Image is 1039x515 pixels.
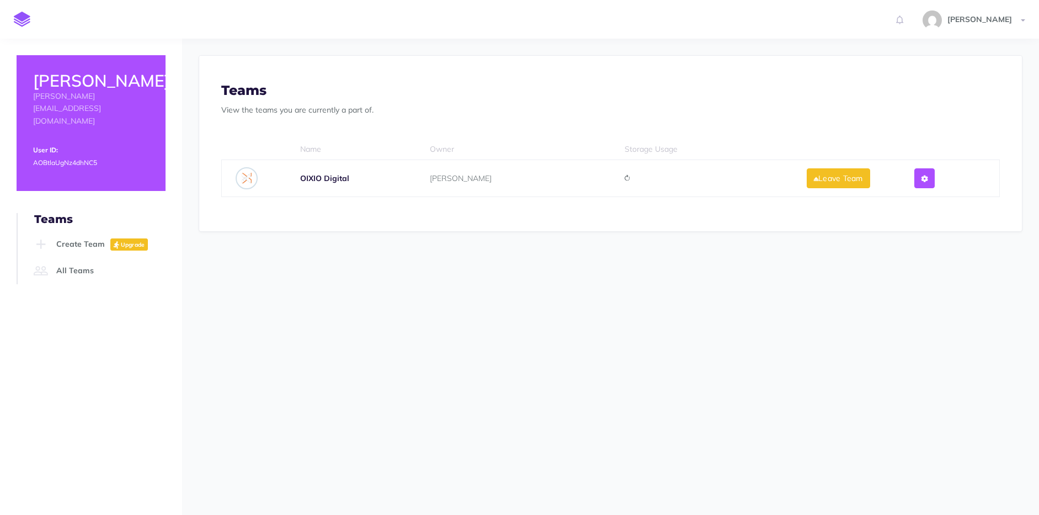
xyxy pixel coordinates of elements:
th: Storage Usage [611,139,806,160]
img: 31ca6b76c58a41dfc3662d81e4fc32f0.jpg [923,10,942,30]
h4: Teams [34,213,166,225]
a: Create Team Upgrade [31,231,166,258]
img: logo-mark.svg [14,12,30,27]
span: [PERSON_NAME] [942,14,1017,24]
small: User ID: [33,146,58,154]
a: All Teams [31,258,166,284]
th: Name [286,139,416,160]
th: Owner [416,139,611,160]
span: [PERSON_NAME] [430,173,492,183]
p: View the teams you are currently a part of. [221,104,1000,116]
p: [PERSON_NAME][EMAIL_ADDRESS][DOMAIN_NAME] [33,90,149,127]
h2: [PERSON_NAME] [33,72,149,90]
h3: Teams [221,83,1000,98]
small: AOBtlaUgNz4dhNC5 [33,158,97,167]
small: Upgrade [121,241,145,248]
b: OIXIO Digital [300,173,349,183]
button: Leave Team [807,168,870,188]
img: IL3la7QKBzqcdZh5LEkMi4Q3NvFMZQaQSjC1ZYfa.png [236,167,258,189]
